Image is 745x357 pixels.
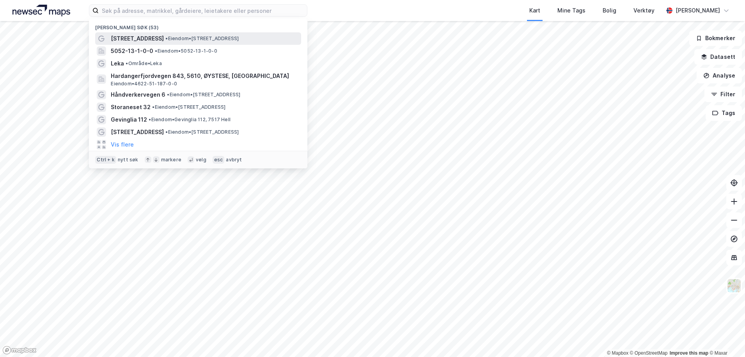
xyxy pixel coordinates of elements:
span: Eiendom • [STREET_ADDRESS] [152,104,225,110]
div: [PERSON_NAME] [676,6,720,15]
input: Søk på adresse, matrikkel, gårdeiere, leietakere eller personer [99,5,307,16]
span: Område • Leka [126,60,161,67]
iframe: Chat Widget [706,320,745,357]
div: avbryt [226,157,242,163]
span: Hardangerfjordvegen 843, 5610, ØYSTESE, [GEOGRAPHIC_DATA] [111,71,298,81]
span: 5052-13-1-0-0 [111,46,153,56]
span: • [126,60,128,66]
a: OpenStreetMap [630,350,668,356]
span: • [165,129,168,135]
span: Eiendom • [STREET_ADDRESS] [167,92,240,98]
span: • [149,117,151,122]
span: [STREET_ADDRESS] [111,34,164,43]
div: nytt søk [118,157,138,163]
div: Ctrl + k [95,156,116,164]
span: Eiendom • [STREET_ADDRESS] [165,35,239,42]
span: Eiendom • 5052-13-1-0-0 [155,48,217,54]
span: • [155,48,157,54]
span: Håndverkervegen 6 [111,90,165,99]
a: Improve this map [670,350,708,356]
img: logo.a4113a55bc3d86da70a041830d287a7e.svg [12,5,70,16]
div: markere [161,157,181,163]
span: Storaneset 32 [111,103,151,112]
span: • [165,35,168,41]
span: Eiendom • [STREET_ADDRESS] [165,129,239,135]
div: esc [213,156,225,164]
div: velg [196,157,206,163]
button: Bokmerker [689,30,742,46]
img: Z [727,278,741,293]
span: Leka [111,59,124,68]
div: Kart [529,6,540,15]
span: • [167,92,169,97]
button: Filter [704,87,742,102]
a: Mapbox [607,350,628,356]
div: Verktøy [633,6,655,15]
button: Vis flere [111,140,134,149]
button: Datasett [694,49,742,65]
div: Bolig [603,6,616,15]
button: Analyse [697,68,742,83]
span: Eiendom • 4622-51-187-0-0 [111,81,177,87]
span: • [152,104,154,110]
span: Eiendom • Gevinglia 112, 7517 Hell [149,117,231,123]
button: Tags [706,105,742,121]
span: [STREET_ADDRESS] [111,127,164,137]
a: Mapbox homepage [2,346,37,355]
div: Kontrollprogram for chat [706,320,745,357]
div: Mine Tags [557,6,585,15]
div: [PERSON_NAME] søk (53) [89,18,307,32]
span: Gevinglia 112 [111,115,147,124]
